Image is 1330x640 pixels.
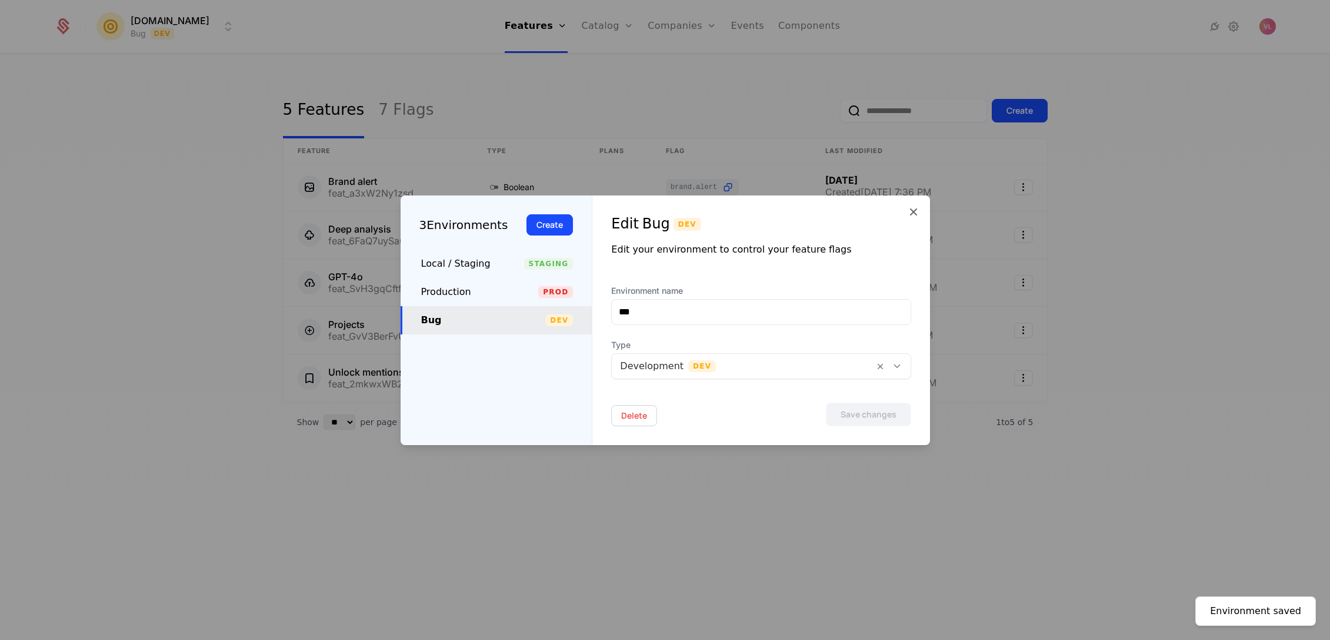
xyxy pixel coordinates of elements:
[611,405,657,426] button: Delete
[826,403,911,426] button: Save changes
[611,214,638,233] div: Edit
[538,286,573,298] span: Prod
[421,257,524,271] div: Local / Staging
[421,313,546,327] div: Bug
[611,339,911,351] span: Type
[421,285,539,299] div: Production
[545,314,573,326] span: Dev
[611,243,911,257] div: Edit your environment to control your feature flags
[674,218,701,231] span: Dev
[524,258,574,270] span: Staging
[642,214,670,233] div: Bug
[419,216,508,234] div: 3 Environments
[611,285,911,297] label: Environment name
[526,214,573,236] button: Create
